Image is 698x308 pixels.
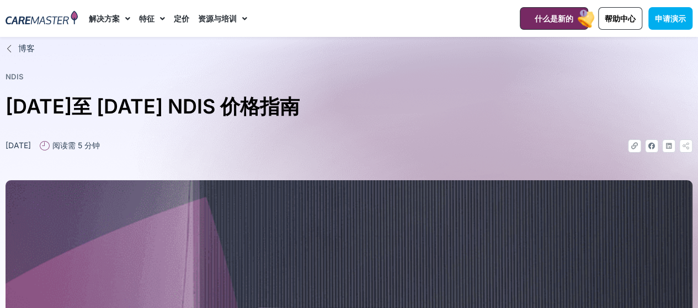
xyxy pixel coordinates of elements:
[89,14,120,23] font: 解决方案
[598,7,642,30] a: 帮助中心
[6,72,24,81] a: NDIS
[6,42,692,55] a: 博客
[655,14,686,23] font: 申请演示
[198,14,237,23] font: 资源与培训
[535,14,573,23] font: 什么是新的
[520,7,588,30] a: 什么是新的
[6,10,78,26] img: CareMaster 标志
[6,94,300,118] font: [DATE]至 [DATE] NDIS 价格指南
[18,43,35,53] font: 博客
[648,7,692,30] a: 申请演示
[52,141,100,150] font: 阅读需 5 分钟
[174,14,189,23] font: 定价
[139,14,154,23] font: 特征
[605,14,636,23] font: 帮助中心
[6,141,31,150] font: [DATE]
